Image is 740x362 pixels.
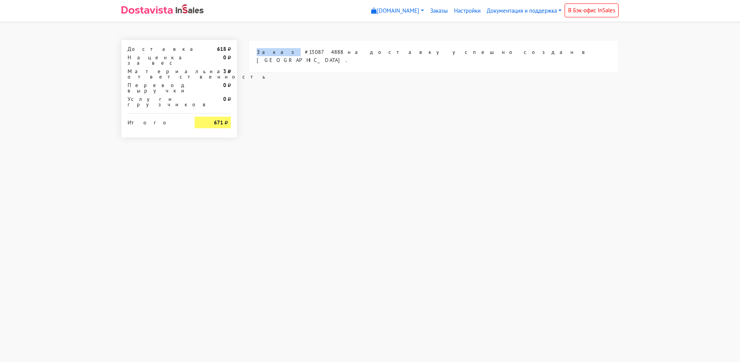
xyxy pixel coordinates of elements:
[122,96,189,107] div: Услуги грузчиков
[128,117,183,125] div: Итого
[223,96,226,102] strong: 0
[368,3,427,18] a: [DOMAIN_NAME]
[217,45,226,52] strong: 618
[214,119,223,126] strong: 671
[451,3,484,18] a: Настройки
[223,82,226,89] strong: 0
[223,54,226,61] strong: 0
[121,6,173,14] img: Dostavista - срочная курьерская служба доставки
[122,69,189,79] div: Материальная ответственность
[565,3,619,17] a: В Бэк-офис InSales
[484,3,565,18] a: Документация и поддержка
[249,40,618,72] div: Заказ #130874888 на доставку успешно создан в [GEOGRAPHIC_DATA].
[122,46,189,52] div: Доставка
[122,82,189,93] div: Перевод выручки
[427,3,451,18] a: Заказы
[223,68,226,75] strong: 3
[176,4,203,13] img: InSales
[122,55,189,65] div: Наценка за вес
